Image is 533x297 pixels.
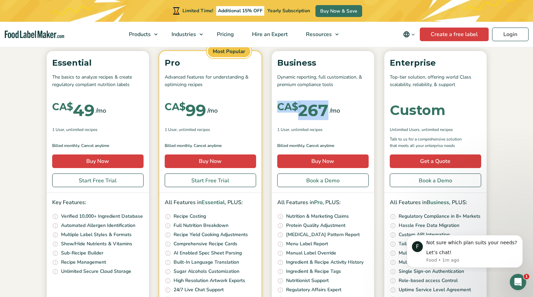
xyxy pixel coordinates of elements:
[419,127,453,133] span: , Unlimited Recipes
[61,249,103,257] p: Sub-Recipe Builder
[64,127,98,133] span: , Unlimited Recipes
[243,22,295,47] a: Hire an Expert
[330,106,340,115] span: /mo
[165,143,256,149] p: Billed monthly. Cancel anytime
[286,268,341,275] p: Ingredient & Recipe Tags
[277,143,369,149] p: Billed monthly. Cancel anytime
[215,31,235,38] span: Pricing
[399,277,458,284] p: Role-based access Control
[390,198,481,207] p: All Features in , PLUS:
[286,222,345,229] p: Protein Quality Adjustment
[52,154,144,168] a: Buy Now
[420,28,489,41] a: Create a free label
[52,198,144,207] p: Key Features:
[277,127,289,133] span: 1 User
[165,198,256,207] p: All Features in , PLUS:
[5,31,64,38] a: Food Label Maker homepage
[202,199,225,206] span: Essential
[52,102,73,112] span: CA$
[61,259,106,266] p: Recipe Management
[277,102,328,118] div: 267
[169,31,197,38] span: Industries
[390,73,481,89] p: Top-tier solution, offering world Class scalability, reliability, & support
[390,56,481,69] p: Enterprise
[277,198,369,207] p: All Features in , PLUS:
[174,268,239,275] p: Sugar Alcohols Customization
[52,174,144,187] a: Start Free Trial
[398,28,420,41] button: Change language
[165,127,177,133] span: 1 User
[277,154,369,168] a: Buy Now
[163,22,206,47] a: Industries
[177,127,210,133] span: , Unlimited Recipes
[165,102,206,118] div: 99
[524,274,529,279] span: 1
[492,28,529,41] a: Login
[174,231,248,238] p: Recipe Yield Cooking Adjustments
[277,56,369,69] p: Business
[390,127,419,133] span: Unlimited Users
[61,222,135,229] p: Automated Allergen Identification
[390,174,481,187] a: Book a Demo
[390,103,445,117] div: Custom
[174,222,228,229] p: Full Nutrition Breakdown
[174,286,224,294] p: 24/7 Live Chat Support
[52,73,144,89] p: The basics to analyze recipes & create regulatory compliant nutrition labels
[277,174,369,187] a: Book a Demo
[165,102,186,112] span: CA$
[289,127,323,133] span: , Unlimited Recipes
[427,199,449,206] span: Business
[286,240,328,248] p: Menu Label Report
[277,102,298,112] span: CA$
[165,154,256,168] a: Buy Now
[297,22,342,47] a: Resources
[96,106,106,115] span: /mo
[165,73,256,89] p: Advanced features for understanding & optimizing recipes
[304,31,332,38] span: Resources
[182,7,213,14] span: Limited Time!
[286,249,336,257] p: Manual Label Override
[314,199,323,206] span: Pro
[52,127,64,133] span: 1 User
[52,56,144,69] p: Essential
[174,213,206,220] p: Recipe Costing
[315,5,362,17] a: Buy Now & Save
[61,213,143,220] p: Verified 10,000+ Ingredient Database
[277,73,369,89] p: Dynamic reporting, full customization, & premium compliance tools
[174,277,245,284] p: High Resolution Artwork Exports
[216,6,264,16] span: Additional 15% OFF
[127,31,151,38] span: Products
[208,22,241,47] a: Pricing
[207,106,218,115] span: /mo
[174,240,237,248] p: Comprehensive Recipe Cards
[397,229,533,272] iframe: Intercom notifications message
[390,154,481,168] a: Get a Quote
[52,102,94,118] div: 49
[174,249,242,257] p: AI Enabled Spec Sheet Parsing
[286,286,341,294] p: Regulatory Affairs Expert
[399,286,471,294] p: Uptime Service Level Agreement
[165,174,256,187] a: Start Free Trial
[250,31,288,38] span: Hire an Expert
[286,277,329,284] p: Nutritionist Support
[286,213,349,220] p: Nutrition & Marketing Claims
[390,136,468,149] p: Talk to us for a comprehensive solution that meets all your enterprise needs
[61,240,132,248] p: Show/Hide Nutrients & Vitamins
[52,143,144,149] p: Billed monthly. Cancel anytime
[399,222,459,229] p: Hassle Free Data Migration
[510,274,526,290] iframe: Intercom live chat
[267,7,310,14] span: Yearly Subscription
[286,231,360,238] p: [MEDICAL_DATA] Pattern Report
[61,268,131,275] p: Unlimited Secure Cloud Storage
[399,213,480,220] p: Regulatory Compliance in 8+ Markets
[61,231,132,238] p: Multiple Label Styles & Formats
[165,56,256,69] p: Pro
[286,259,364,266] p: Ingredient & Recipe Activity History
[174,259,239,266] p: Built-In Language Translation
[207,45,251,59] span: Most Popular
